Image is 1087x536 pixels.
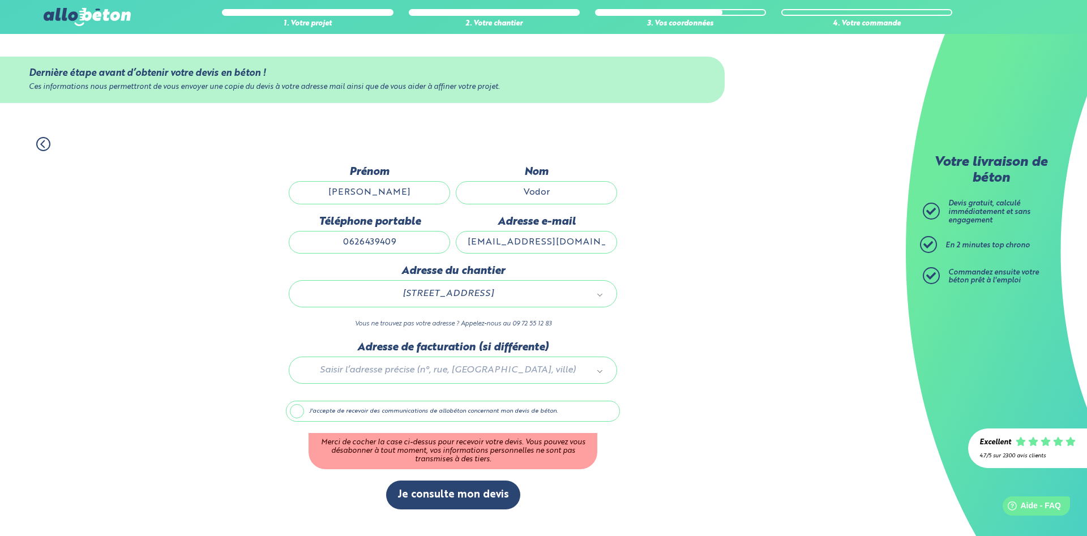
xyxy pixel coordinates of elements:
input: ex : contact@allobeton.fr [456,231,617,254]
img: allobéton [44,8,131,26]
div: 4. Votre commande [781,20,952,28]
label: Adresse du chantier [289,265,617,277]
div: 1. Votre projet [222,20,393,28]
a: Saisir l’adresse précise (n°, rue, [GEOGRAPHIC_DATA], ville) [301,363,605,378]
div: 4.7/5 sur 2300 avis clients [979,453,1076,459]
span: En 2 minutes top chrono [945,242,1030,249]
div: Dernière étape avant d’obtenir votre devis en béton ! [29,68,696,79]
span: Saisir l’adresse précise (n°, rue, [GEOGRAPHIC_DATA], ville) [305,363,590,378]
div: 3. Vos coordonnées [595,20,766,28]
span: Commandez ensuite votre béton prêt à l'emploi [948,269,1039,285]
input: Quel est votre prénom ? [289,181,450,204]
input: ex : 0642930817 [289,231,450,254]
label: Adresse e-mail [456,216,617,228]
div: 2. Votre chantier [409,20,580,28]
span: [STREET_ADDRESS] [305,286,590,301]
div: Ces informations nous permettront de vous envoyer une copie du devis à votre adresse mail ainsi q... [29,83,696,92]
iframe: Help widget launcher [986,492,1075,524]
a: [STREET_ADDRESS] [301,286,605,301]
input: Quel est votre nom de famille ? [456,181,617,204]
span: Devis gratuit, calculé immédiatement et sans engagement [948,200,1030,224]
button: Je consulte mon devis [386,481,520,509]
label: Adresse de facturation (si différente) [289,341,617,354]
label: Prénom [289,166,450,178]
label: Nom [456,166,617,178]
div: Merci de cocher la case ci-dessus pour recevoir votre devis. Vous pouvez vous désabonner à tout m... [309,433,597,469]
label: J'accepte de recevoir des communications de allobéton concernant mon devis de béton. [286,401,620,422]
label: Téléphone portable [289,216,450,228]
p: Votre livraison de béton [926,155,1056,186]
p: Vous ne trouvez pas votre adresse ? Appelez-nous au 09 72 55 12 83 [289,319,617,329]
div: Excellent [979,439,1011,447]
